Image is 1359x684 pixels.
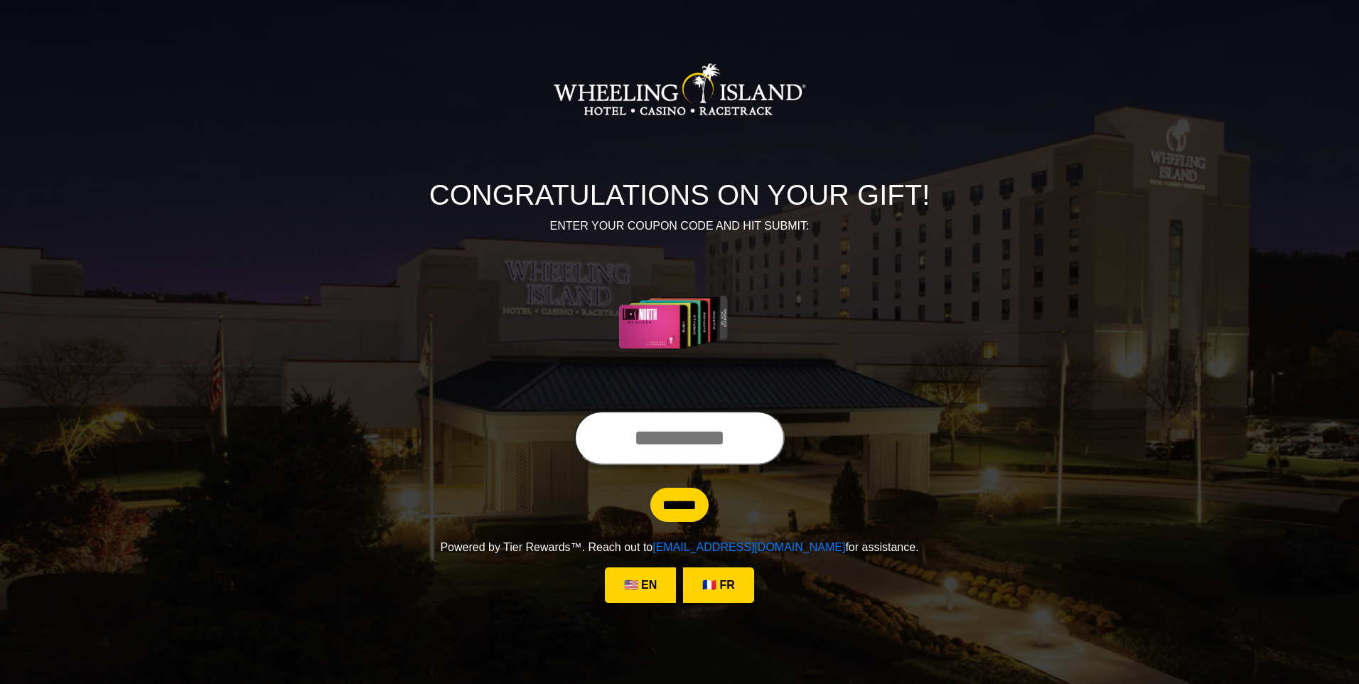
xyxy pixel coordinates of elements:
[285,178,1074,212] h1: CONGRATULATIONS ON YOUR GIFT!
[605,567,676,603] a: 🇺🇸 EN
[652,541,845,553] a: [EMAIL_ADDRESS][DOMAIN_NAME]
[553,18,806,161] img: Logo
[601,567,758,603] div: Language Selection
[285,218,1074,235] p: ENTER YOUR COUPON CODE AND HIT SUBMIT:
[585,252,775,394] img: Center Image
[683,567,754,603] a: 🇫🇷 FR
[440,541,918,553] span: Powered by Tier Rewards™. Reach out to for assistance.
